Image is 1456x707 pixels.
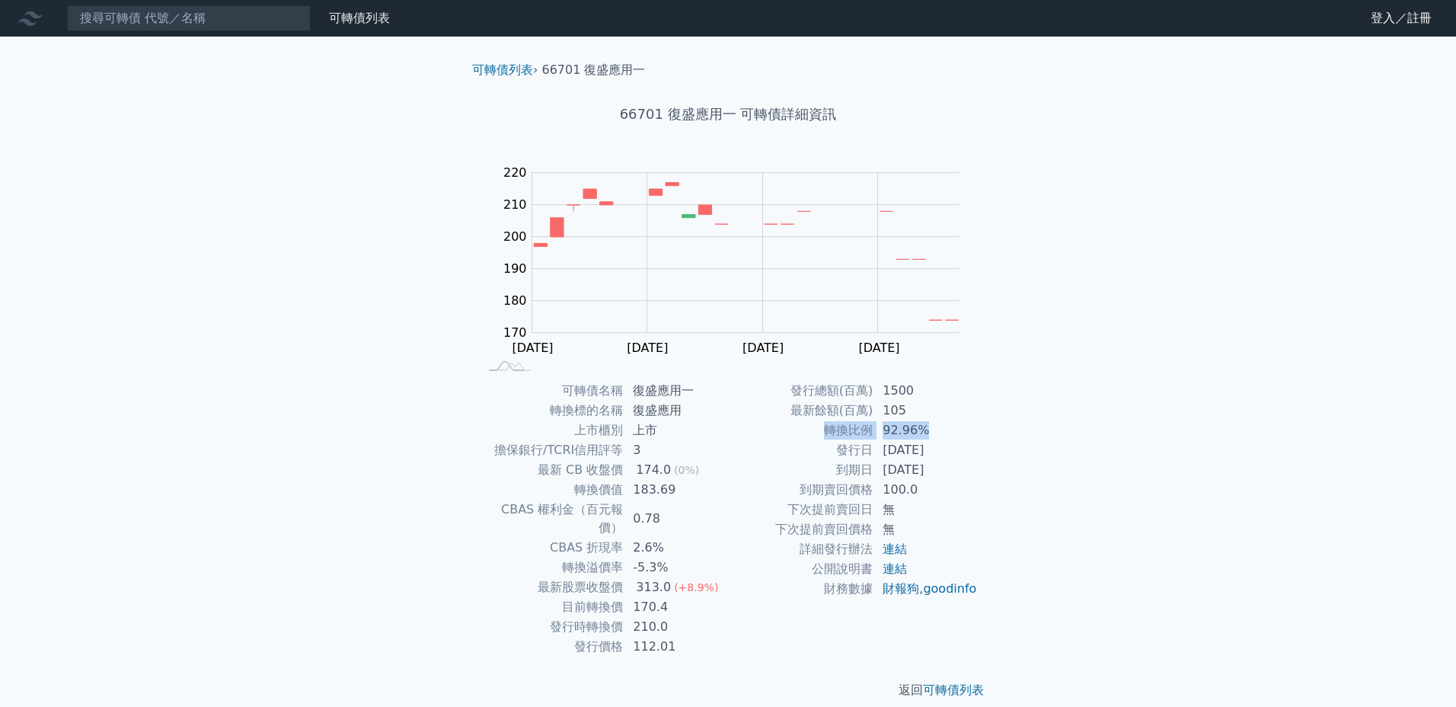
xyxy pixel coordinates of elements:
g: Series [534,183,959,321]
td: 復盛應用 [624,401,728,421]
tspan: 200 [503,229,527,244]
td: 1500 [873,381,978,401]
td: 詳細發行辦法 [728,539,873,559]
a: 連結 [883,561,907,576]
span: (0%) [674,464,699,476]
tspan: 210 [503,197,527,212]
td: 最新餘額(百萬) [728,401,873,421]
td: CBAS 權利金（百元報價） [478,500,624,538]
tspan: [DATE] [512,341,554,355]
p: 返回 [460,681,996,699]
td: [DATE] [873,460,978,480]
td: -5.3% [624,558,728,577]
td: 轉換價值 [478,480,624,500]
a: 財報狗 [883,581,919,596]
h1: 66701 復盛應用一 可轉債詳細資訊 [460,104,996,125]
td: 92.96% [873,421,978,440]
td: 目前轉換價 [478,597,624,617]
tspan: 220 [503,165,527,180]
li: › [472,61,538,79]
td: 上市 [624,421,728,440]
td: 發行總額(百萬) [728,381,873,401]
td: 擔保銀行/TCRI信用評等 [478,440,624,460]
td: 下次提前賣回日 [728,500,873,520]
tspan: [DATE] [858,341,899,355]
td: 3 [624,440,728,460]
a: 可轉債列表 [472,62,533,77]
td: 105 [873,401,978,421]
a: 連結 [883,542,907,556]
td: 下次提前賣回價格 [728,520,873,539]
tspan: 180 [503,293,527,308]
td: [DATE] [873,440,978,460]
td: 210.0 [624,617,728,637]
td: 可轉債名稱 [478,381,624,401]
tspan: [DATE] [742,341,784,355]
td: 到期賣回價格 [728,480,873,500]
td: 2.6% [624,538,728,558]
td: CBAS 折現率 [478,538,624,558]
td: , [873,579,978,599]
a: goodinfo [923,581,976,596]
td: 公開說明書 [728,559,873,579]
g: Chart [496,165,983,355]
td: 發行價格 [478,637,624,657]
td: 發行日 [728,440,873,460]
td: 170.4 [624,597,728,617]
td: 上市櫃別 [478,421,624,440]
li: 66701 復盛應用一 [542,61,646,79]
td: 轉換溢價率 [478,558,624,577]
td: 復盛應用一 [624,381,728,401]
td: 183.69 [624,480,728,500]
td: 0.78 [624,500,728,538]
td: 最新 CB 收盤價 [478,460,624,480]
td: 轉換標的名稱 [478,401,624,421]
div: 313.0 [633,578,674,597]
tspan: [DATE] [627,341,668,355]
td: 轉換比例 [728,421,873,440]
td: 無 [873,500,978,520]
a: 可轉債列表 [923,683,984,697]
td: 發行時轉換價 [478,617,624,637]
td: 財務數據 [728,579,873,599]
tspan: 170 [503,325,527,340]
a: 登入／註冊 [1359,6,1444,30]
td: 112.01 [624,637,728,657]
td: 100.0 [873,480,978,500]
td: 最新股票收盤價 [478,577,624,597]
div: 174.0 [633,461,674,479]
a: 可轉債列表 [329,11,390,25]
tspan: 190 [503,261,527,276]
td: 到期日 [728,460,873,480]
td: 無 [873,520,978,539]
input: 搜尋可轉債 代號／名稱 [67,5,311,31]
span: (+8.9%) [674,581,718,593]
